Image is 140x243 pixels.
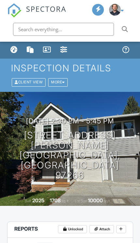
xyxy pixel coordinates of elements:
div: 10000 [88,197,103,204]
h1: [STREET_ADDRESS][PERSON_NAME] [GEOGRAPHIC_DATA], [GEOGRAPHIC_DATA] 97266 [9,130,131,180]
span: sq.ft. [104,199,111,203]
a: Support Center [120,44,132,56]
span: sq. ft. [62,199,69,203]
a: Dashboard [8,44,20,56]
span: SPECTORA [26,3,66,14]
div: 1708 [50,197,61,204]
span: Built [25,199,31,203]
input: Search everything... [13,23,114,36]
h3: [DATE] 2:30 pm - 5:45 pm [26,117,114,125]
a: Contacts [41,44,53,56]
img: The Best Home Inspection Software - Spectora [7,3,21,18]
a: Templates [24,44,36,56]
div: 2025 [32,197,44,204]
a: Settings [58,44,70,56]
div: More [48,78,68,86]
img: evan_headshot.jpg [109,4,121,16]
div: Client View [12,78,46,86]
a: Client View [11,80,48,84]
a: SPECTORA [7,9,66,22]
span: Lot Size [75,199,87,203]
h1: Inspection Details [11,63,129,73]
